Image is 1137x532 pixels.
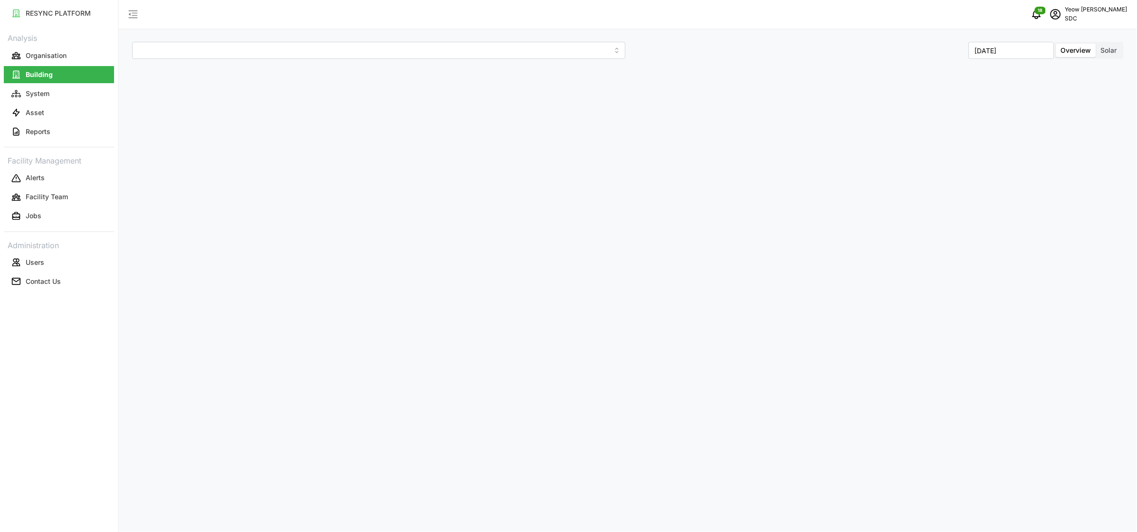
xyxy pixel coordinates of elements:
p: Facility Team [26,192,68,202]
a: Alerts [4,169,114,188]
a: Facility Team [4,188,114,207]
p: Jobs [26,211,41,221]
button: System [4,85,114,102]
span: 18 [1038,7,1043,14]
p: Administration [4,238,114,251]
a: System [4,84,114,103]
button: Building [4,66,114,83]
button: Asset [4,104,114,121]
a: Reports [4,122,114,141]
button: Alerts [4,170,114,187]
button: Organisation [4,47,114,64]
p: Reports [26,127,50,136]
p: RESYNC PLATFORM [26,9,91,18]
p: Users [26,258,44,267]
button: Facility Team [4,189,114,206]
p: Analysis [4,30,114,44]
input: Select Month [969,42,1054,59]
a: Asset [4,103,114,122]
p: Building [26,70,53,79]
a: Organisation [4,46,114,65]
a: Contact Us [4,272,114,291]
a: Jobs [4,207,114,226]
span: Overview [1061,46,1091,54]
a: Building [4,65,114,84]
p: SDC [1065,14,1127,23]
a: Users [4,253,114,272]
p: Alerts [26,173,45,183]
p: Contact Us [26,277,61,286]
button: Users [4,254,114,271]
button: notifications [1027,5,1046,24]
span: Solar [1101,46,1117,54]
p: Facility Management [4,153,114,167]
button: Jobs [4,208,114,225]
p: Yeow [PERSON_NAME] [1065,5,1127,14]
button: RESYNC PLATFORM [4,5,114,22]
button: Reports [4,123,114,140]
button: schedule [1046,5,1065,24]
p: System [26,89,49,98]
button: Contact Us [4,273,114,290]
a: RESYNC PLATFORM [4,4,114,23]
p: Asset [26,108,44,117]
p: Organisation [26,51,67,60]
